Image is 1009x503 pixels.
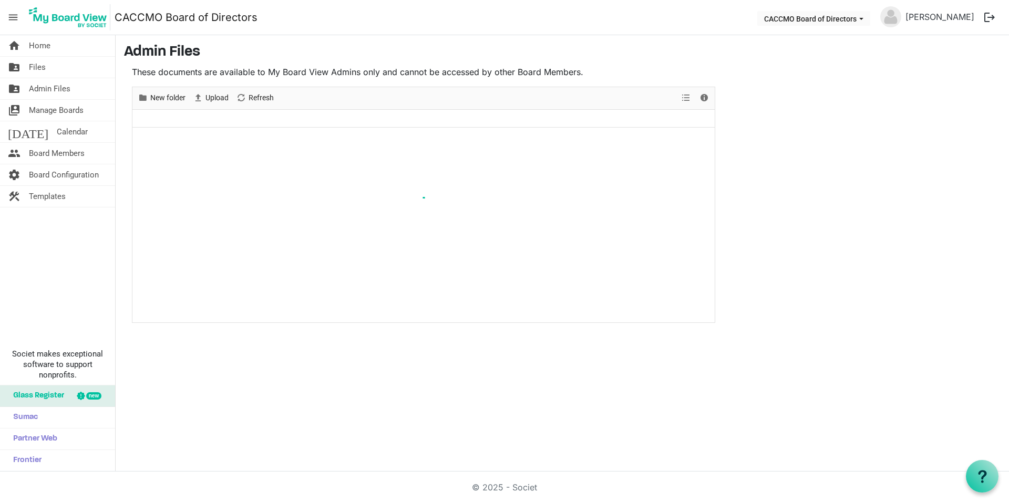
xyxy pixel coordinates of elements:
span: Sumac [8,407,38,428]
span: Calendar [57,121,88,142]
span: construction [8,186,20,207]
span: folder_shared [8,78,20,99]
span: Templates [29,186,66,207]
span: people [8,143,20,164]
span: Frontier [8,450,42,471]
button: CACCMO Board of Directors dropdownbutton [757,11,870,26]
span: Files [29,57,46,78]
span: Partner Web [8,428,57,449]
a: © 2025 - Societ [472,482,537,492]
span: Board Configuration [29,164,99,185]
span: Admin Files [29,78,70,99]
span: switch_account [8,100,20,121]
span: Home [29,35,50,56]
img: My Board View Logo [26,4,110,30]
button: logout [979,6,1001,28]
span: Glass Register [8,385,64,406]
a: CACCMO Board of Directors [115,7,258,28]
span: [DATE] [8,121,48,142]
span: settings [8,164,20,185]
h3: Admin Files [124,44,1001,61]
span: menu [3,7,23,27]
div: new [86,392,101,400]
span: home [8,35,20,56]
p: These documents are available to My Board View Admins only and cannot be accessed by other Board ... [132,66,715,78]
a: [PERSON_NAME] [901,6,979,27]
span: Board Members [29,143,85,164]
a: My Board View Logo [26,4,115,30]
img: no-profile-picture.svg [880,6,901,27]
span: Manage Boards [29,100,84,121]
span: folder_shared [8,57,20,78]
span: Societ makes exceptional software to support nonprofits. [5,349,110,380]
